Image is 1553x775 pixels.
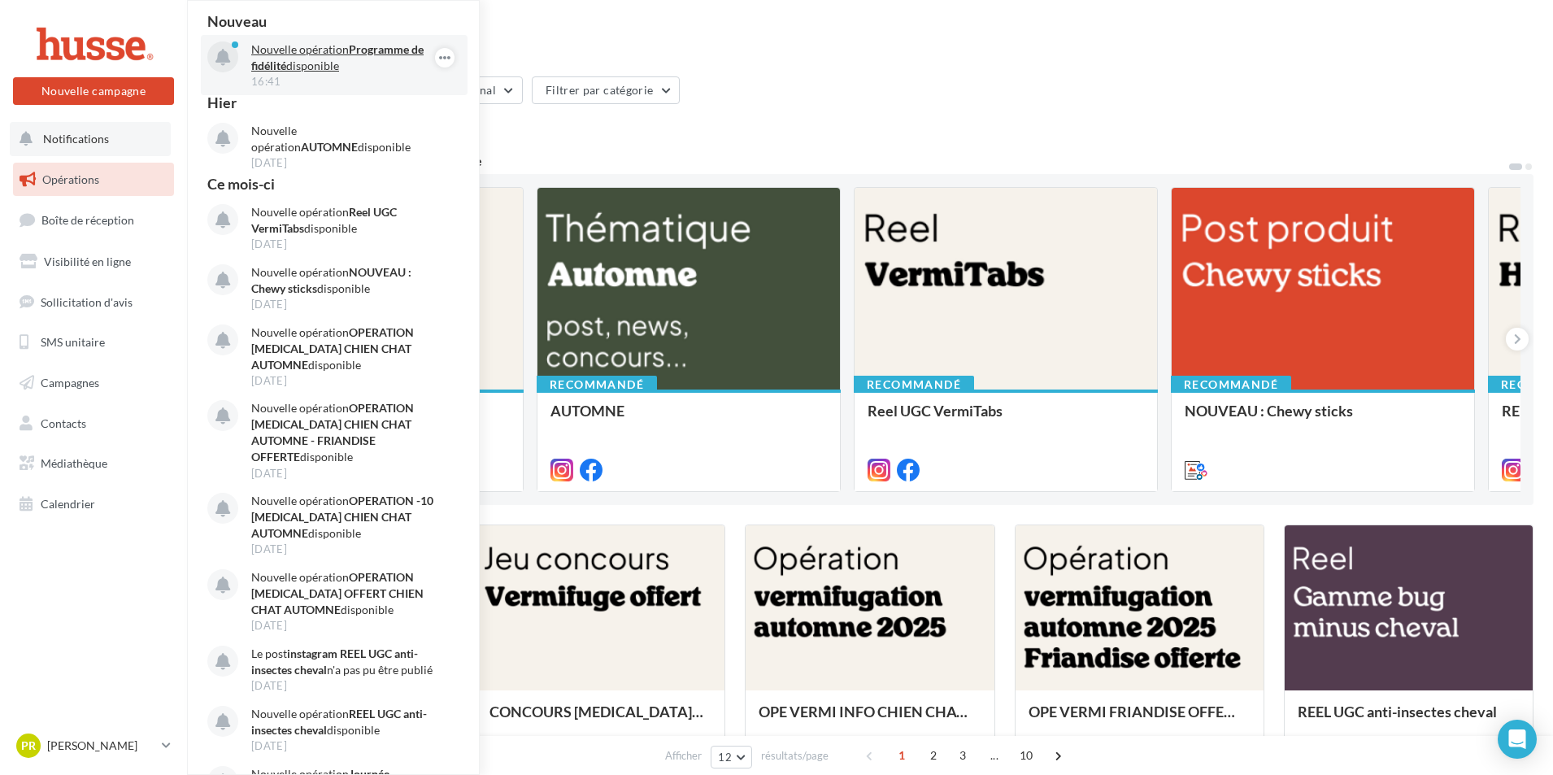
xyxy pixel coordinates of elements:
[532,76,680,104] button: Filtrer par catégorie
[10,366,177,400] a: Campagnes
[550,403,827,435] div: AUTOMNE
[10,122,171,156] button: Notifications
[10,325,177,359] a: SMS unitaire
[1298,703,1520,736] div: REEL UGC anti-insectes cheval
[10,407,177,441] a: Contacts
[718,751,732,764] span: 12
[42,172,99,186] span: Opérations
[759,703,981,736] div: OPE VERMI INFO CHIEN CHAT AUTOMNE
[207,155,1507,168] div: 6 opérations recommandées par votre enseigne
[41,213,134,227] span: Boîte de réception
[1185,403,1461,435] div: NOUVEAU : Chewy sticks
[537,376,657,394] div: Recommandé
[41,294,133,308] span: Sollicitation d'avis
[43,132,109,146] span: Notifications
[10,446,177,481] a: Médiathèque
[10,487,177,521] a: Calendrier
[889,742,915,768] span: 1
[13,77,174,105] button: Nouvelle campagne
[13,730,174,761] a: PR [PERSON_NAME]
[207,26,1533,50] div: Opérations marketing
[920,742,946,768] span: 2
[44,255,131,268] span: Visibilité en ligne
[10,285,177,320] a: Sollicitation d'avis
[41,416,86,430] span: Contacts
[1171,376,1291,394] div: Recommandé
[41,335,105,349] span: SMS unitaire
[10,163,177,197] a: Opérations
[10,202,177,237] a: Boîte de réception
[10,245,177,279] a: Visibilité en ligne
[950,742,976,768] span: 3
[665,748,702,764] span: Afficher
[41,497,95,511] span: Calendrier
[1498,720,1537,759] div: Open Intercom Messenger
[47,738,155,754] p: [PERSON_NAME]
[761,748,829,764] span: résultats/page
[711,746,752,768] button: 12
[981,742,1007,768] span: ...
[41,376,99,390] span: Campagnes
[41,456,107,470] span: Médiathèque
[1029,703,1251,736] div: OPE VERMI FRIANDISE OFFERTE CHIEN CHAT AUTOMNE
[854,376,974,394] div: Recommandé
[868,403,1144,435] div: Reel UGC VermiTabs
[489,703,711,736] div: CONCOURS [MEDICAL_DATA] OFFERT AUTOMNE 2025
[1013,742,1040,768] span: 10
[21,738,36,754] span: PR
